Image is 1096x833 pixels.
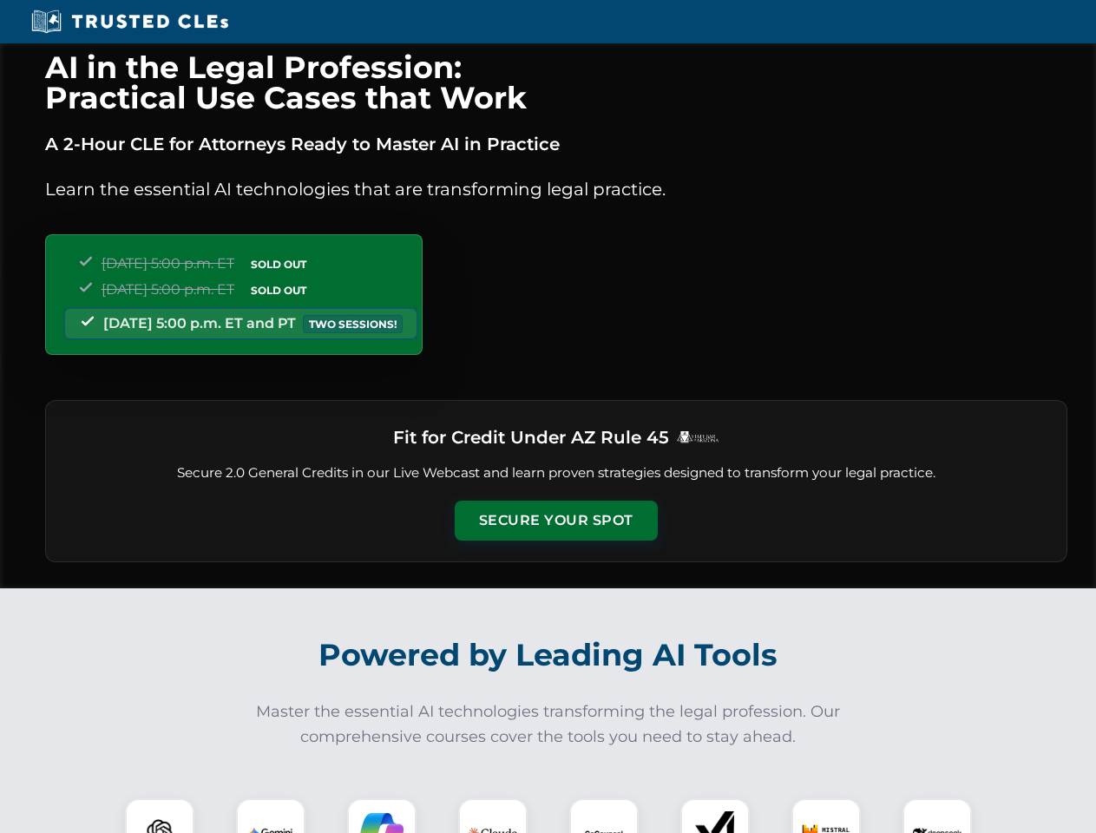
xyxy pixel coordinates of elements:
[245,699,852,750] p: Master the essential AI technologies transforming the legal profession. Our comprehensive courses...
[245,255,312,273] span: SOLD OUT
[68,625,1029,685] h2: Powered by Leading AI Tools
[676,430,719,443] img: Logo
[45,130,1067,158] p: A 2-Hour CLE for Attorneys Ready to Master AI in Practice
[26,9,233,35] img: Trusted CLEs
[245,281,312,299] span: SOLD OUT
[455,501,658,541] button: Secure Your Spot
[102,281,234,298] span: [DATE] 5:00 p.m. ET
[45,175,1067,203] p: Learn the essential AI technologies that are transforming legal practice.
[45,52,1067,113] h1: AI in the Legal Profession: Practical Use Cases that Work
[102,255,234,272] span: [DATE] 5:00 p.m. ET
[393,422,669,453] h3: Fit for Credit Under AZ Rule 45
[67,463,1046,483] p: Secure 2.0 General Credits in our Live Webcast and learn proven strategies designed to transform ...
